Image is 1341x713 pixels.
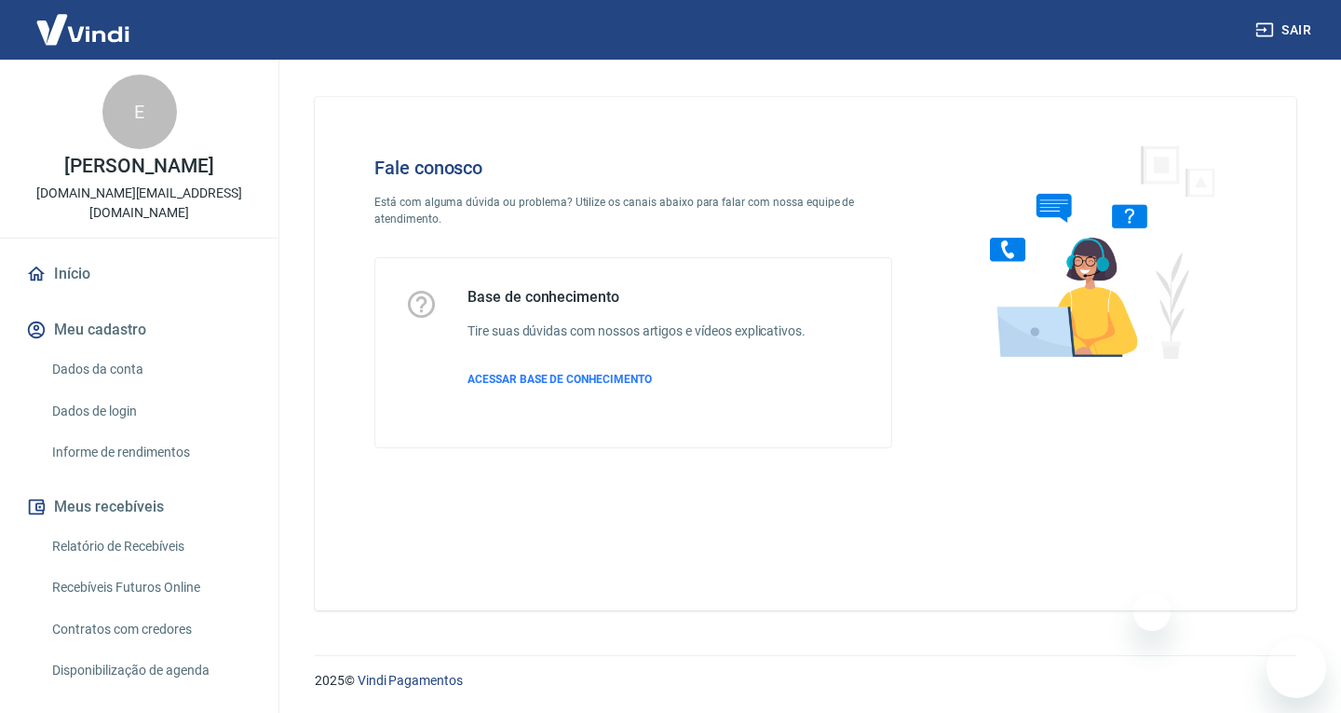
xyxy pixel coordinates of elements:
[22,1,143,58] img: Vindi
[467,288,806,307] h5: Base de conhecimento
[22,309,256,350] button: Meu cadastro
[467,322,806,341] h6: Tire suas dúvidas com nossos artigos e vídeos explicativos.
[22,254,256,295] a: Início
[102,75,177,149] div: E
[45,350,256,389] a: Dados da conta
[1252,13,1319,48] button: Sair
[467,371,806,388] a: ACESSAR BASE DE CONHECIMENTO
[1133,594,1171,631] iframe: Fechar mensagem
[45,392,256,431] a: Dados de login
[358,673,463,688] a: Vindi Pagamentos
[374,194,892,227] p: Está com alguma dúvida ou problema? Utilize os canais abaixo para falar com nossa equipe de atend...
[64,157,213,176] p: [PERSON_NAME]
[22,487,256,528] button: Meus recebíveis
[45,528,256,566] a: Relatório de Recebíveis
[953,127,1236,376] img: Fale conosco
[1266,638,1326,698] iframe: Botão para abrir a janela de mensagens
[45,610,256,649] a: Contratos com credores
[15,184,264,223] p: [DOMAIN_NAME][EMAIL_ADDRESS][DOMAIN_NAME]
[467,373,652,386] span: ACESSAR BASE DE CONHECIMENTO
[45,569,256,607] a: Recebíveis Futuros Online
[315,671,1296,691] p: 2025 ©
[45,651,256,690] a: Disponibilização de agenda
[45,433,256,472] a: Informe de rendimentos
[374,157,892,179] h4: Fale conosco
